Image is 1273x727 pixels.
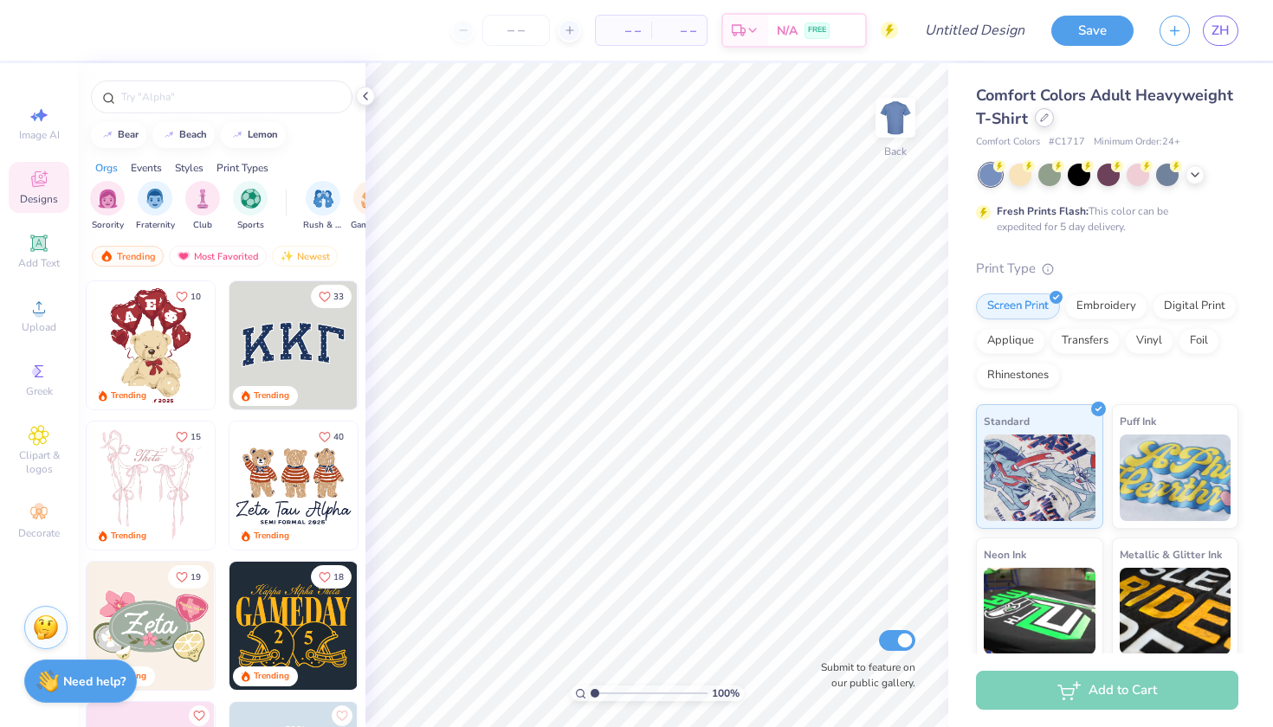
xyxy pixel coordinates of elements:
img: Fraternity Image [145,189,165,209]
span: 33 [333,293,344,301]
button: Like [332,705,352,726]
img: Club Image [193,189,212,209]
button: Like [189,705,210,726]
img: Neon Ink [984,568,1095,654]
div: filter for Game Day [351,181,391,232]
a: ZH [1203,16,1238,46]
img: 010ceb09-c6fc-40d9-b71e-e3f087f73ee6 [87,562,215,690]
div: Vinyl [1125,328,1173,354]
div: Trending [254,670,289,683]
img: Sorority Image [98,189,118,209]
div: Screen Print [976,293,1060,319]
span: Greek [26,384,53,398]
span: 100 % [712,685,740,701]
span: Comfort Colors Adult Heavyweight T-Shirt [976,85,1233,129]
button: filter button [303,181,343,232]
div: Applique [976,328,1045,354]
div: filter for Club [185,181,220,232]
img: d12a98c7-f0f7-4345-bf3a-b9f1b718b86e [214,421,342,550]
span: Minimum Order: 24 + [1094,135,1180,150]
span: Fraternity [136,219,175,232]
div: Events [131,160,162,176]
div: filter for Fraternity [136,181,175,232]
div: filter for Sorority [90,181,125,232]
div: beach [179,130,207,139]
span: Rush & Bid [303,219,343,232]
img: e74243e0-e378-47aa-a400-bc6bcb25063a [214,281,342,409]
div: filter for Sports [233,181,268,232]
img: 587403a7-0594-4a7f-b2bd-0ca67a3ff8dd [87,281,215,409]
img: Metallic & Glitter Ink [1120,568,1231,654]
span: Puff Ink [1120,412,1156,430]
span: Sorority [92,219,124,232]
button: Like [311,285,352,308]
div: Newest [272,246,338,267]
img: trend_line.gif [100,130,114,140]
div: Trending [254,389,289,402]
div: Most Favorited [169,246,267,267]
span: Decorate [18,526,60,540]
img: Rush & Bid Image [313,189,333,209]
span: Image AI [19,128,60,142]
input: – – [482,15,550,46]
span: – – [662,22,696,40]
button: filter button [136,181,175,232]
button: filter button [351,181,391,232]
span: Club [193,219,212,232]
strong: Need help? [63,673,126,690]
img: d12c9beb-9502-45c7-ae94-40b97fdd6040 [357,421,485,550]
img: Back [878,100,913,135]
span: 19 [191,573,201,582]
img: Newest.gif [280,250,294,262]
span: Metallic & Glitter Ink [1120,545,1222,563]
span: Sports [237,219,264,232]
span: N/A [777,22,798,40]
div: Trending [111,389,146,402]
span: 40 [333,433,344,441]
img: b8819b5f-dd70-42f8-b218-32dd770f7b03 [229,562,358,690]
div: Orgs [95,160,118,176]
div: Foil [1179,328,1219,354]
span: – – [606,22,641,40]
div: filter for Rush & Bid [303,181,343,232]
span: # C1717 [1049,135,1085,150]
div: Embroidery [1065,293,1147,319]
img: trending.gif [100,250,113,262]
input: Try "Alpha" [120,88,341,106]
img: Standard [984,434,1095,521]
button: Like [311,565,352,589]
span: Game Day [351,219,391,232]
img: Puff Ink [1120,434,1231,521]
span: Neon Ink [984,545,1026,563]
div: bear [118,130,139,139]
span: ZH [1212,21,1230,41]
button: Like [168,425,209,448]
img: a3be6b59-b000-4a72-aad0-0c575b892a6b [229,421,358,550]
button: filter button [185,181,220,232]
img: most_fav.gif [177,250,191,262]
span: 15 [191,433,201,441]
button: bear [91,122,146,148]
div: lemon [248,130,278,139]
div: Print Type [976,259,1238,279]
img: trend_line.gif [162,130,176,140]
button: filter button [233,181,268,232]
button: Like [168,285,209,308]
img: 83dda5b0-2158-48ca-832c-f6b4ef4c4536 [87,421,215,550]
div: Trending [254,530,289,543]
button: Save [1051,16,1134,46]
span: Standard [984,412,1030,430]
img: 2b704b5a-84f6-4980-8295-53d958423ff9 [357,562,485,690]
img: 3b9aba4f-e317-4aa7-a679-c95a879539bd [229,281,358,409]
button: lemon [221,122,286,148]
div: Transfers [1050,328,1120,354]
div: Styles [175,160,204,176]
span: Clipart & logos [9,448,69,476]
button: Like [311,425,352,448]
img: edfb13fc-0e43-44eb-bea2-bf7fc0dd67f9 [357,281,485,409]
span: FREE [808,24,826,36]
span: Comfort Colors [976,135,1040,150]
button: filter button [90,181,125,232]
div: Back [884,144,907,159]
img: d6d5c6c6-9b9a-4053-be8a-bdf4bacb006d [214,562,342,690]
